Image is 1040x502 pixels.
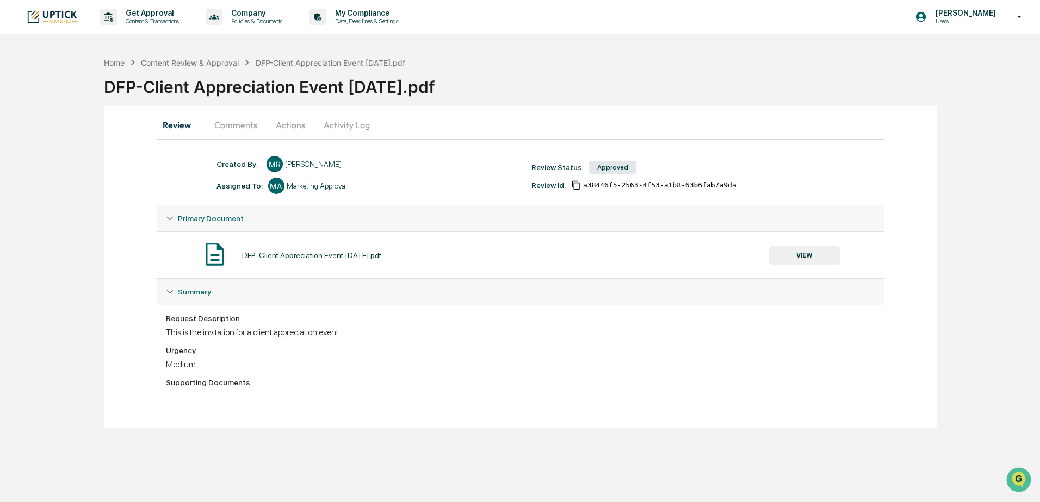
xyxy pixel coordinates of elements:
button: Comments [206,112,266,138]
p: Data, Deadlines & Settings [326,17,404,25]
span: a38446f5-2563-4f53-a1b8-63b6fab7a9da [583,181,736,190]
span: Preclearance [22,137,70,148]
span: Pylon [108,184,132,192]
img: logo [26,9,78,24]
button: Actions [266,112,315,138]
div: DFP-Client Appreciation Event [DATE].pdf [242,251,381,260]
div: Supporting Documents [166,378,875,387]
div: DFP-Client Appreciation Event [DATE].pdf [104,68,1040,97]
a: 🗄️Attestations [75,133,139,152]
div: Summary [157,279,884,305]
div: Review Status: [531,163,584,172]
p: [PERSON_NAME] [927,9,1001,17]
div: Review Id: [531,181,566,190]
div: Primary Document [157,205,884,231]
div: 🗄️ [79,138,88,147]
button: Start new chat [185,86,198,99]
div: Start new chat [37,83,178,94]
div: Created By: ‎ ‎ [216,160,261,168]
a: Powered byPylon [77,184,132,192]
div: This is the invitation for a client appreciation event. [166,327,875,337]
p: Get Approval [117,9,184,17]
div: Request Description [166,314,875,323]
div: 🔎 [11,159,20,167]
button: VIEW [769,246,840,265]
span: Primary Document [178,214,244,223]
div: Approved [589,161,636,174]
span: Attestations [90,137,135,148]
p: Company [222,9,288,17]
div: Home [104,58,125,67]
div: Content Review & Approval [141,58,239,67]
img: Document Icon [201,241,228,268]
div: 🖐️ [11,138,20,147]
a: 🖐️Preclearance [7,133,75,152]
p: Users [927,17,1001,25]
span: Copy Id [571,180,581,190]
p: My Compliance [326,9,404,17]
div: We're available if you need us! [37,94,138,103]
div: DFP-Client Appreciation Event [DATE].pdf [256,58,405,67]
p: Policies & Documents [222,17,288,25]
div: Summary [157,305,884,400]
div: Marketing Approval [287,181,347,190]
div: [PERSON_NAME] [285,160,342,168]
div: MA [268,178,284,194]
p: Content & Transactions [117,17,184,25]
a: 🔎Data Lookup [7,153,73,173]
span: Data Lookup [22,158,69,168]
div: Medium [166,359,875,369]
div: MR [267,156,283,172]
div: Assigned To: [216,181,263,190]
div: Urgency [166,346,875,355]
img: 1746055101610-c473b297-6a78-478c-a979-82029cc54cd1 [11,83,30,103]
div: Primary Document [157,231,884,278]
button: Review [157,112,206,138]
button: Activity Log [315,112,379,138]
span: Summary [178,287,211,296]
div: secondary tabs example [157,112,884,138]
iframe: Open customer support [1005,466,1035,495]
p: How can we help? [11,23,198,40]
